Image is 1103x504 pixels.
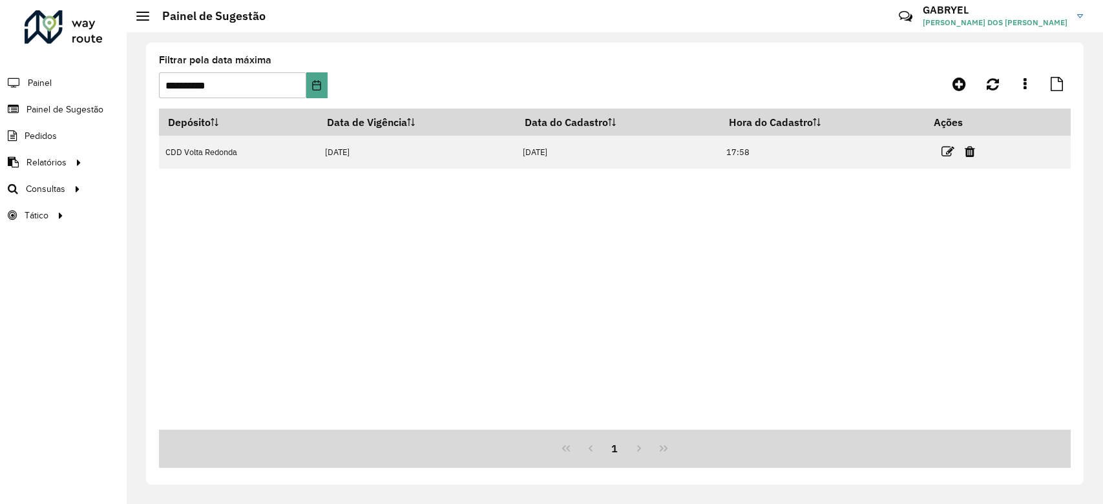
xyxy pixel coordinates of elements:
label: Filtrar pela data máxima [159,52,271,68]
button: 1 [603,436,627,461]
th: Depósito [159,109,318,136]
td: 17:58 [720,136,925,169]
h3: GABRYEL [923,4,1067,16]
a: Excluir [965,143,975,160]
span: Consultas [26,182,65,196]
th: Ações [925,109,1002,136]
th: Data do Cadastro [516,109,719,136]
td: CDD Volta Redonda [159,136,318,169]
button: Choose Date [306,72,328,98]
a: Contato Rápido [892,3,919,30]
td: [DATE] [516,136,719,169]
span: Painel de Sugestão [26,103,103,116]
a: Editar [941,143,954,160]
th: Data de Vigência [318,109,516,136]
h2: Painel de Sugestão [149,9,266,23]
span: Painel [28,76,52,90]
span: Pedidos [25,129,57,143]
span: [PERSON_NAME] DOS [PERSON_NAME] [923,17,1067,28]
th: Hora do Cadastro [720,109,925,136]
span: Relatórios [26,156,67,169]
td: [DATE] [318,136,516,169]
span: Tático [25,209,48,222]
